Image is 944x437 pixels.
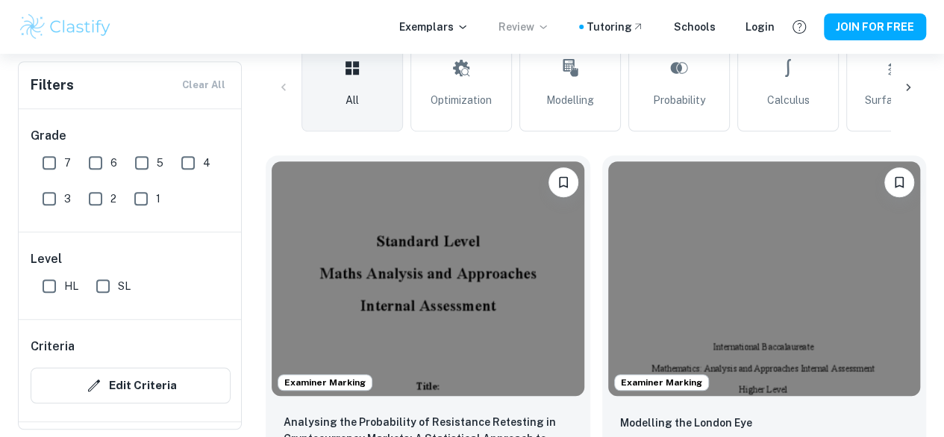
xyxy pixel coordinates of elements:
[31,338,75,356] h6: Criteria
[64,190,71,207] span: 3
[615,376,708,389] span: Examiner Marking
[548,167,578,197] button: Please log in to bookmark exemplars
[787,14,812,40] button: Help and Feedback
[64,278,78,294] span: HL
[157,155,163,171] span: 5
[31,250,231,268] h6: Level
[620,415,752,431] p: Modelling the London Eye
[18,12,113,42] img: Clastify logo
[31,75,74,96] h6: Filters
[498,19,549,35] p: Review
[653,92,705,108] span: Probability
[431,92,492,108] span: Optimization
[64,155,71,171] span: 7
[31,127,231,145] h6: Grade
[278,376,372,389] span: Examiner Marking
[110,190,116,207] span: 2
[272,161,584,396] img: Math AA IA example thumbnail: Analysing the Probability of Resistance
[203,155,210,171] span: 4
[674,19,716,35] a: Schools
[110,155,117,171] span: 6
[884,167,914,197] button: Please log in to bookmark exemplars
[824,13,926,40] button: JOIN FOR FREE
[399,19,469,35] p: Exemplars
[346,92,359,108] span: All
[31,368,231,403] button: Edit Criteria
[767,92,810,108] span: Calculus
[587,19,644,35] a: Tutoring
[865,92,930,108] span: Surface Area
[546,92,594,108] span: Modelling
[118,278,131,294] span: SL
[156,190,160,207] span: 1
[745,19,775,35] a: Login
[608,161,921,396] img: Math AA IA example thumbnail: Modelling the London Eye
